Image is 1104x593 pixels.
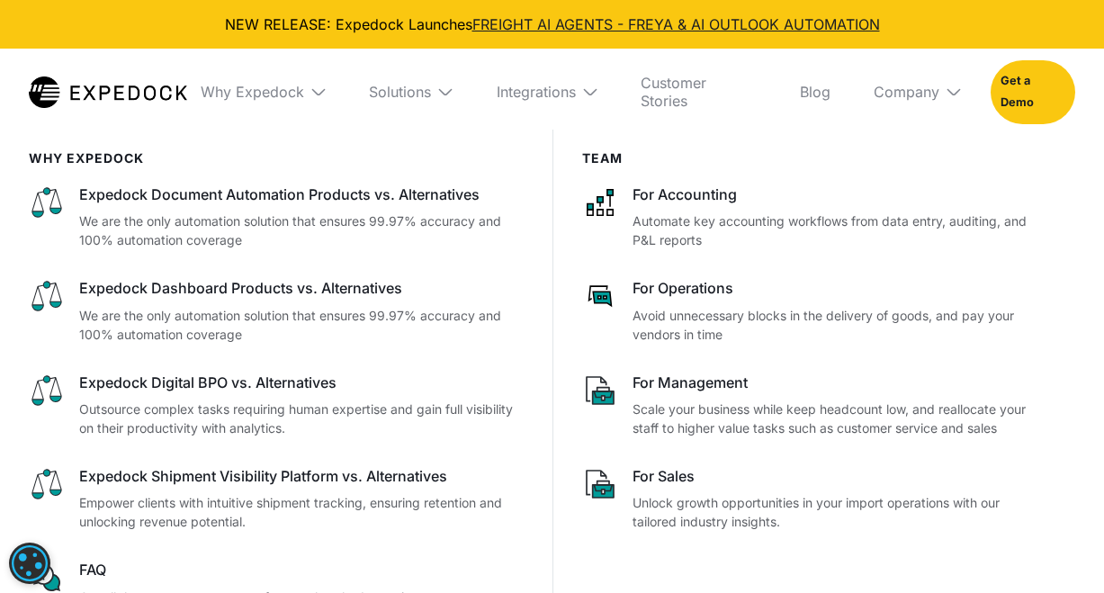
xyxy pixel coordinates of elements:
div: FAQ [79,560,524,580]
p: Scale your business while keep headcount low, and reallocate your staff to higher value tasks suc... [633,400,1047,437]
div: For Sales [633,466,1047,486]
a: FREIGHT AI AGENTS - FREYA & AI OUTLOOK AUTOMATION [472,15,880,33]
div: NEW RELEASE: Expedock Launches [14,14,1090,34]
img: scale icon [29,373,65,409]
div: Expedock Document Automation Products vs. Alternatives [79,184,524,204]
iframe: Chat Widget [804,399,1104,593]
p: Unlock growth opportunities in your import operations with our tailored industry insights. [633,493,1047,531]
a: scale iconExpedock Document Automation Products vs. AlternativesWe are the only automation soluti... [29,184,524,249]
a: Get a Demo [991,60,1075,123]
div: Integrations [482,49,613,135]
div: Solutions [369,83,431,101]
div: Expedock Digital BPO vs. Alternatives [79,373,524,392]
img: paper and bag icon [582,466,618,502]
img: scale icon [29,466,65,502]
img: scale icon [29,278,65,314]
p: Empower clients with intuitive shipment tracking, ensuring retention and unlocking revenue potent... [79,493,524,531]
div: Integrations [497,83,576,101]
a: rectangular chat bubble iconFor OperationsAvoid unnecessary blocks in the delivery of goods, and ... [582,278,1047,343]
div: Company [859,49,976,135]
a: Customer Stories [626,49,771,135]
div: For Management [633,373,1047,392]
div: Expedock Dashboard Products vs. Alternatives [79,278,524,298]
div: Company [874,83,939,101]
div: For Accounting [633,184,1047,204]
a: scale iconExpedock Dashboard Products vs. AlternativesWe are the only automation solution that en... [29,278,524,343]
div: Expedock Shipment Visibility Platform vs. Alternatives [79,466,524,486]
img: network like icon [582,184,618,220]
a: scale iconExpedock Shipment Visibility Platform vs. AlternativesEmpower clients with intuitive sh... [29,466,524,531]
img: paper and bag icon [582,373,618,409]
a: paper and bag iconFor SalesUnlock growth opportunities in your import operations with our tailore... [582,466,1047,531]
p: We are the only automation solution that ensures 99.97% accuracy and 100% automation coverage [79,306,524,344]
div: For Operations [633,278,1047,298]
div: Why Expedock [201,83,304,101]
p: Avoid unnecessary blocks in the delivery of goods, and pay your vendors in time [633,306,1047,344]
div: Team [582,151,1047,166]
img: scale icon [29,184,65,220]
div: WHy Expedock [29,151,524,166]
div: Solutions [355,49,468,135]
a: Blog [785,49,845,135]
a: paper and bag iconFor ManagementScale your business while keep headcount low, and reallocate your... [582,373,1047,437]
div: Why Expedock [186,49,340,135]
img: rectangular chat bubble icon [582,278,618,314]
p: Automate key accounting workflows from data entry, auditing, and P&L reports [633,211,1047,249]
a: scale iconExpedock Digital BPO vs. AlternativesOutsource complex tasks requiring human expertise ... [29,373,524,437]
p: We are the only automation solution that ensures 99.97% accuracy and 100% automation coverage [79,211,524,249]
a: network like iconFor AccountingAutomate key accounting workflows from data entry, auditing, and P... [582,184,1047,249]
p: Outsource complex tasks requiring human expertise and gain full visibility on their productivity ... [79,400,524,437]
